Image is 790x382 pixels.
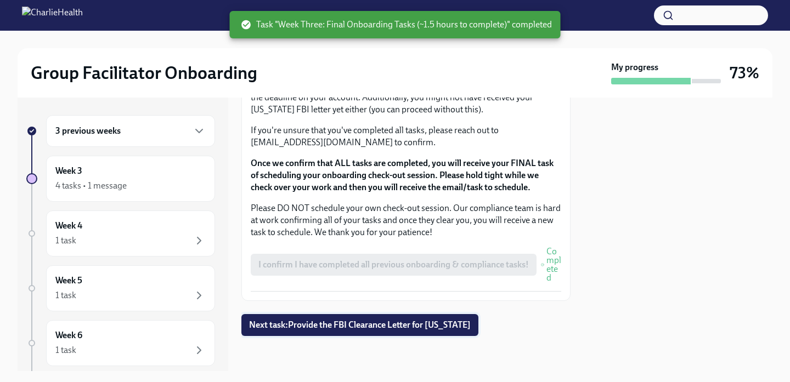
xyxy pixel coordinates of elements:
h6: Week 4 [55,220,82,232]
div: 1 task [55,235,76,247]
div: 3 previous weeks [46,115,215,147]
p: Please DO NOT schedule your own check-out session. Our compliance team is hard at work confirming... [251,202,561,238]
h6: Week 6 [55,329,82,341]
a: Week 51 task [26,265,215,311]
h2: Group Facilitator Onboarding [31,62,257,84]
button: Next task:Provide the FBI Clearance Letter for [US_STATE] [241,314,478,336]
a: Week 61 task [26,320,215,366]
a: Week 34 tasks • 1 message [26,156,215,202]
span: Completed [546,247,561,282]
h3: 73% [730,63,759,83]
img: CharlieHealth [22,7,83,24]
h6: Week 3 [55,165,82,177]
span: Task "Week Three: Final Onboarding Tasks (~1.5 hours to complete)" completed [241,19,552,31]
h6: Week 5 [55,275,82,287]
div: 4 tasks • 1 message [55,180,127,192]
strong: My progress [611,61,658,73]
h6: 3 previous weeks [55,125,121,137]
a: Week 41 task [26,210,215,256]
span: Next task : Provide the FBI Clearance Letter for [US_STATE] [249,320,471,330]
p: If you're unsure that you've completed all tasks, please reach out to [EMAIL_ADDRESS][DOMAIN_NAME... [251,124,561,149]
strong: Once we confirm that ALL tasks are completed, you will receive your FINAL task of scheduling your... [251,158,554,192]
div: 1 task [55,344,76,356]
div: 1 task [55,289,76,301]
